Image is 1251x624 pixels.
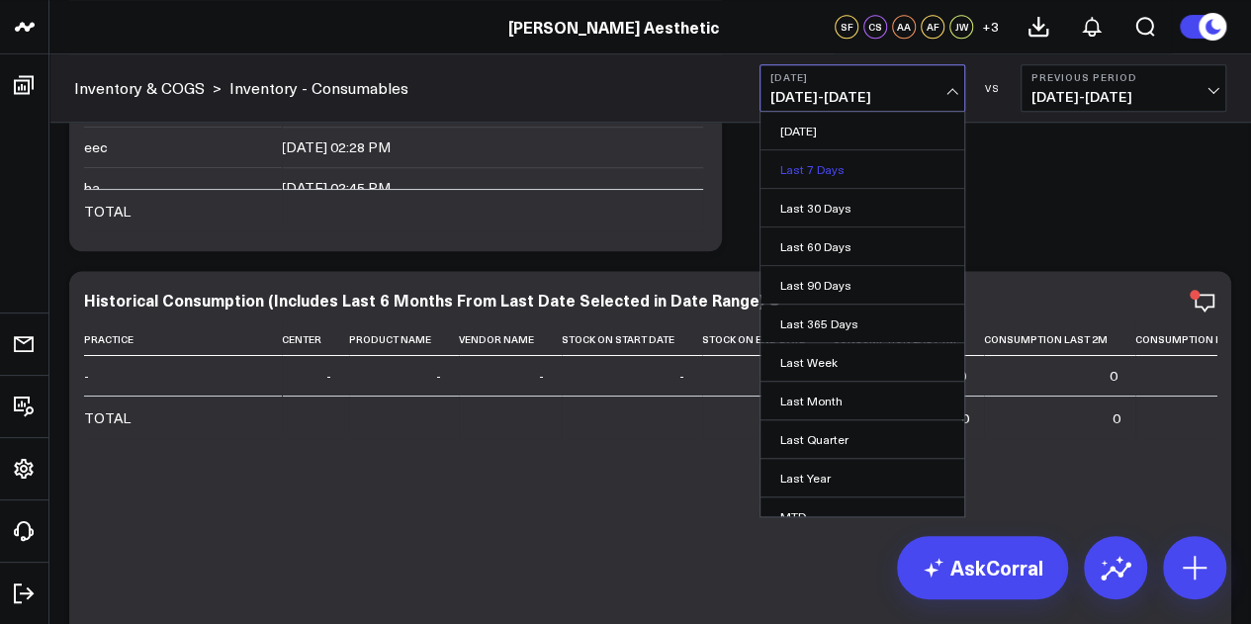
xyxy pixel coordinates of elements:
a: Last 365 Days [760,305,964,342]
th: Stock On Start Date [562,323,702,356]
a: Inventory & COGS [74,77,205,99]
div: - [679,366,684,386]
button: Previous Period[DATE]-[DATE] [1021,64,1226,112]
th: Practice [84,323,282,356]
div: > [74,77,222,99]
b: [DATE] [770,71,954,83]
b: Previous Period [1031,71,1215,83]
div: Historical Consumption (Includes Last 6 Months From Last Date Selected in Date Range) [84,289,764,311]
div: eec [84,137,108,157]
a: Last 30 Days [760,189,964,226]
div: ha [84,178,100,198]
div: - [84,366,89,386]
div: VS [975,82,1011,94]
a: Last Year [760,459,964,496]
div: [DATE] 02:45 PM [282,178,391,198]
div: - [326,366,331,386]
div: SF [835,15,858,39]
div: TOTAL [84,202,131,222]
div: JW [949,15,973,39]
div: - [436,366,441,386]
th: Vendor Name [459,323,562,356]
div: 0 [1113,408,1120,428]
a: AskCorral [897,536,1068,599]
div: TOTAL [84,408,131,428]
div: CS [863,15,887,39]
span: + 3 [982,20,999,34]
th: Stock On End Date [702,323,833,356]
span: [DATE] - [DATE] [770,89,954,105]
a: [DATE] [760,112,964,149]
span: [DATE] - [DATE] [1031,89,1215,105]
div: AF [921,15,944,39]
a: Last Week [760,343,964,381]
a: Last Month [760,382,964,419]
button: [DATE][DATE]-[DATE] [760,64,965,112]
div: - [539,366,544,386]
th: Product Name [349,323,459,356]
a: Last 7 Days [760,150,964,188]
a: [PERSON_NAME] Aesthetic [508,16,719,38]
th: Center [282,323,349,356]
div: 0 [961,408,969,428]
th: Consumption Last 2m [984,323,1135,356]
a: Last 60 Days [760,227,964,265]
div: 0 [1110,366,1117,386]
a: Last 90 Days [760,266,964,304]
div: AA [892,15,916,39]
button: +3 [978,15,1002,39]
a: Inventory - Consumables [229,77,408,99]
a: MTD [760,497,964,535]
div: [DATE] 02:28 PM [282,137,391,157]
a: Last Quarter [760,420,964,458]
